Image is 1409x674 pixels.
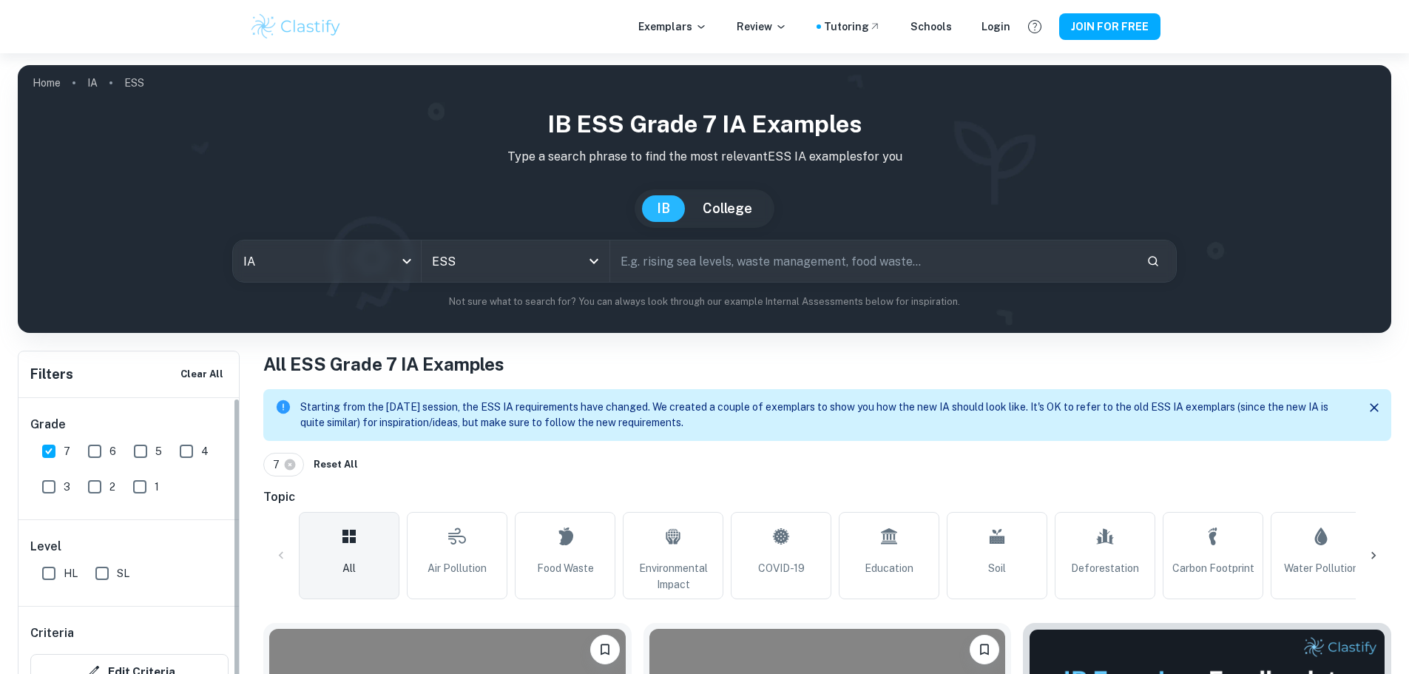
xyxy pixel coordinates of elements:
a: Tutoring [824,18,881,35]
span: Environmental Impact [629,560,717,593]
a: Login [981,18,1010,35]
p: Not sure what to search for? You can always look through our example Internal Assessments below f... [30,294,1379,309]
span: All [342,560,356,576]
button: Clear All [177,363,227,385]
span: Water Pollution [1284,560,1359,576]
h6: Criteria [30,624,74,642]
h6: Topic [263,488,1391,506]
span: 2 [109,479,115,495]
h6: Grade [30,416,229,434]
span: 1 [155,479,159,495]
span: 5 [155,443,162,459]
a: Home [33,73,61,93]
span: Carbon Footprint [1172,560,1254,576]
button: IB [642,195,685,222]
button: Please log in to bookmark exemplars [970,635,999,664]
button: JOIN FOR FREE [1059,13,1160,40]
span: COVID-19 [758,560,805,576]
span: Soil [988,560,1006,576]
span: Education [865,560,913,576]
img: profile cover [18,65,1391,333]
span: 6 [109,443,116,459]
button: Reset All [310,454,362,476]
p: Type a search phrase to find the most relevant ESS IA examples for you [30,148,1379,166]
h6: Level [30,538,229,556]
span: 7 [64,443,70,459]
p: ESS [124,75,144,91]
button: Open [584,251,604,272]
p: Exemplars [638,18,707,35]
span: Air Pollution [428,560,487,576]
span: HL [64,565,78,582]
button: Search [1141,249,1166,274]
span: SL [117,565,129,582]
button: Please log in to bookmark exemplars [590,635,620,664]
span: 7 [273,456,286,473]
p: Review [737,18,787,35]
span: Food Waste [537,560,594,576]
img: Clastify logo [249,12,343,41]
span: 4 [201,443,209,459]
span: 3 [64,479,70,495]
div: 7 [263,453,304,476]
a: Schools [910,18,952,35]
div: IA [233,240,421,282]
button: Close [1363,397,1385,419]
h6: Filters [30,364,73,385]
p: Starting from the [DATE] session, the ESS IA requirements have changed. We created a couple of ex... [300,400,1351,431]
span: Deforestation [1071,560,1139,576]
h1: IB ESS Grade 7 IA examples [30,107,1379,142]
input: E.g. rising sea levels, waste management, food waste... [610,240,1135,282]
h1: All ESS Grade 7 IA Examples [263,351,1391,377]
button: College [688,195,767,222]
a: IA [87,73,98,93]
button: Help and Feedback [1022,14,1047,39]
